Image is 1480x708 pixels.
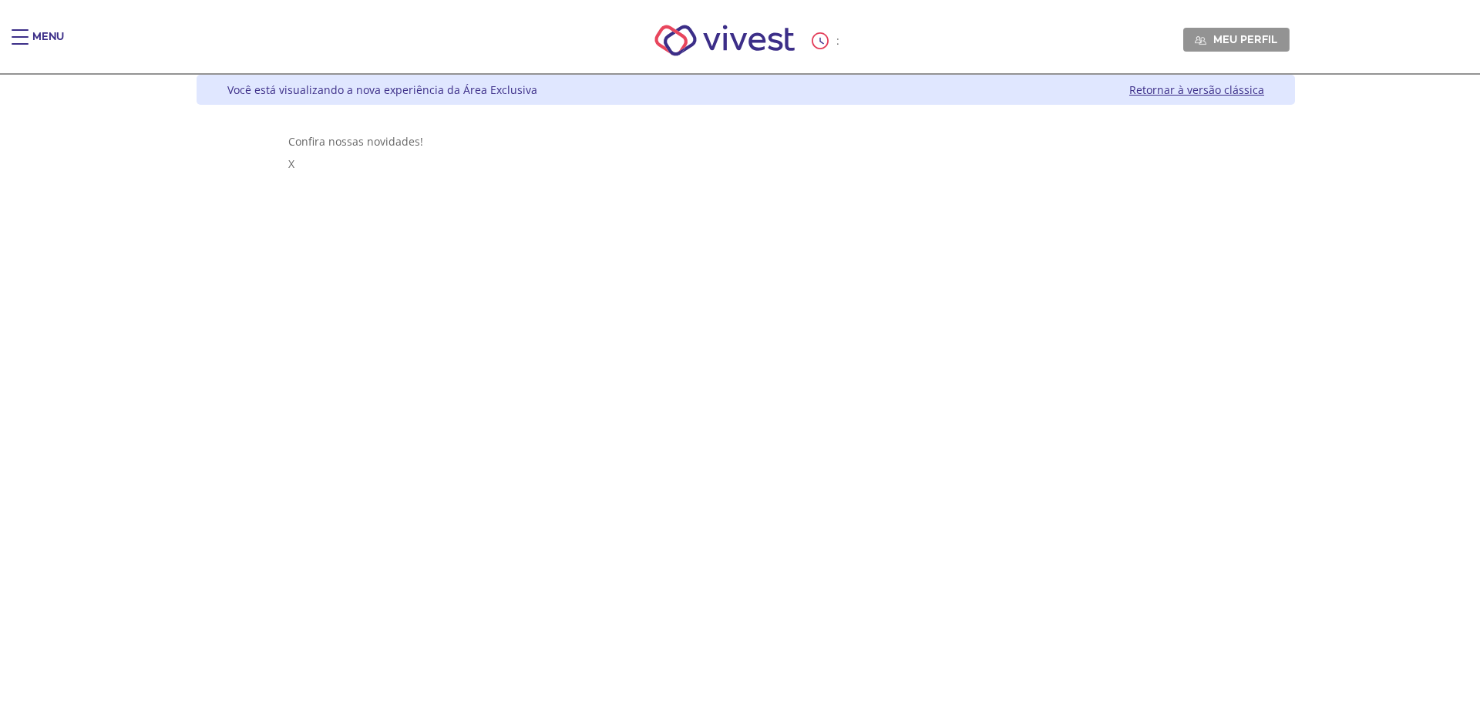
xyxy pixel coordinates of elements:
[637,8,812,73] img: Vivest
[1129,82,1264,97] a: Retornar à versão clássica
[1213,32,1277,46] span: Meu perfil
[1183,28,1290,51] a: Meu perfil
[288,134,1204,149] div: Confira nossas novidades!
[32,29,64,60] div: Menu
[812,32,843,49] div: :
[288,156,294,171] span: X
[1195,35,1206,46] img: Meu perfil
[185,75,1295,708] div: Vivest
[227,82,537,97] div: Você está visualizando a nova experiência da Área Exclusiva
